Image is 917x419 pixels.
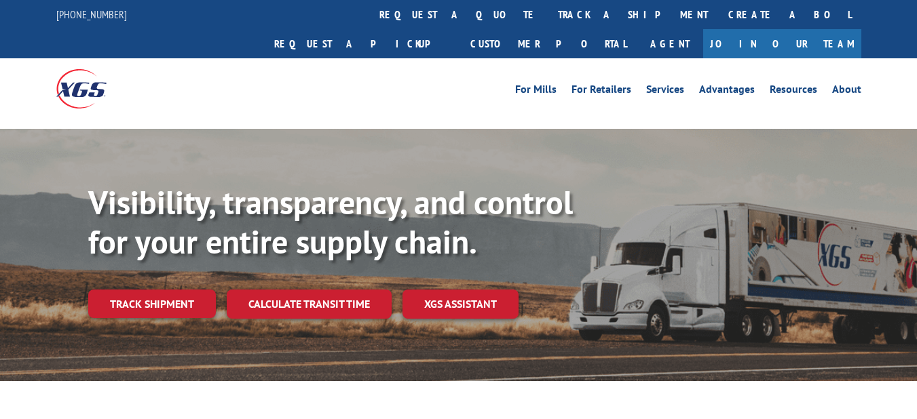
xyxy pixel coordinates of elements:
[572,84,631,99] a: For Retailers
[403,290,519,319] a: XGS ASSISTANT
[832,84,861,99] a: About
[56,7,127,21] a: [PHONE_NUMBER]
[703,29,861,58] a: Join Our Team
[460,29,637,58] a: Customer Portal
[264,29,460,58] a: Request a pickup
[227,290,392,319] a: Calculate transit time
[515,84,557,99] a: For Mills
[770,84,817,99] a: Resources
[699,84,755,99] a: Advantages
[88,181,573,262] b: Visibility, transparency, and control for your entire supply chain.
[637,29,703,58] a: Agent
[88,290,216,318] a: Track shipment
[646,84,684,99] a: Services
